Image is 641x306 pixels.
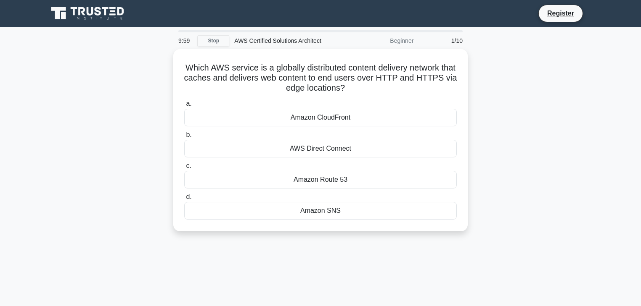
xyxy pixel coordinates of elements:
div: 1/10 [419,32,468,49]
div: AWS Certified Solutions Architect [229,32,345,49]
div: Beginner [345,32,419,49]
a: Stop [198,36,229,46]
div: 9:59 [173,32,198,49]
div: Amazon Route 53 [184,171,457,188]
a: Register [542,8,579,18]
h5: Which AWS service is a globally distributed content delivery network that caches and delivers web... [183,63,458,94]
span: b. [186,131,191,138]
span: d. [186,193,191,200]
div: Amazon CloudFront [184,109,457,126]
div: Amazon SNS [184,202,457,220]
span: a. [186,100,191,107]
div: AWS Direct Connect [184,140,457,157]
span: c. [186,162,191,169]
